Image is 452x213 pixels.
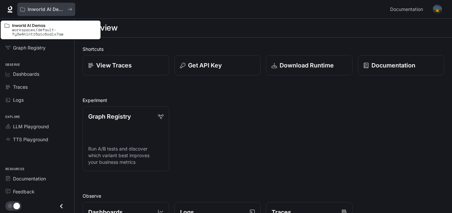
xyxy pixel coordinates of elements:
[88,112,131,121] p: Graph Registry
[13,44,46,51] span: Graph Registry
[17,3,75,16] button: All workspaces
[3,94,72,106] a: Logs
[433,5,442,14] img: User avatar
[13,83,28,90] span: Traces
[3,42,72,53] a: Graph Registry
[28,7,65,12] p: Inworld AI Demos
[13,96,24,103] span: Logs
[3,81,72,93] a: Traces
[390,5,423,14] span: Documentation
[13,202,20,209] span: Dark mode toggle
[13,188,35,195] span: Feedback
[13,70,39,77] span: Dashboards
[358,55,444,75] a: Documentation
[3,68,72,80] a: Dashboards
[3,134,72,145] a: TTS Playground
[371,61,415,70] p: Documentation
[3,186,72,197] a: Feedback
[83,46,444,53] h2: Shortcuts
[83,192,444,199] h2: Observe
[188,61,222,70] p: Get API Key
[280,61,334,70] p: Download Runtime
[83,97,444,104] h2: Experiment
[88,146,163,165] p: Run A/B tests and discover which variant best improves your business metrics
[266,55,352,75] a: Download Runtime
[96,61,132,70] p: View Traces
[12,23,97,28] p: Inworld AI Demos
[174,55,261,75] button: Get API Key
[13,123,49,130] span: LLM Playground
[13,136,48,143] span: TTS Playground
[13,175,46,182] span: Documentation
[83,55,169,75] a: View Traces
[12,28,97,36] p: workspaces/default-fy3e4hlnti5aic6odlx7aw
[387,3,428,16] a: Documentation
[83,106,169,171] a: Graph RegistryRun A/B tests and discover which variant best improves your business metrics
[431,3,444,16] button: User avatar
[3,173,72,184] a: Documentation
[3,121,72,132] a: LLM Playground
[54,199,69,213] button: Close drawer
